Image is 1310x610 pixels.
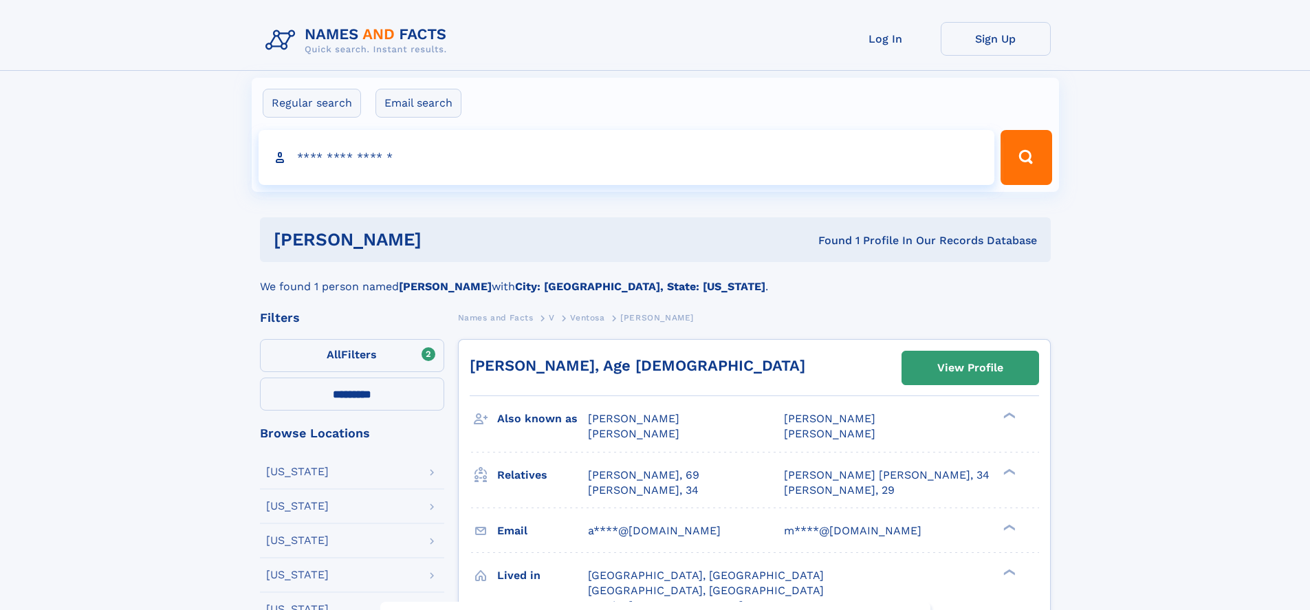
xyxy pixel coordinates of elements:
[620,313,694,323] span: [PERSON_NAME]
[266,535,329,546] div: [US_STATE]
[260,262,1051,295] div: We found 1 person named with .
[588,412,679,425] span: [PERSON_NAME]
[263,89,361,118] label: Regular search
[831,22,941,56] a: Log In
[266,569,329,580] div: [US_STATE]
[375,89,461,118] label: Email search
[497,407,588,431] h3: Also known as
[941,22,1051,56] a: Sign Up
[588,427,679,440] span: [PERSON_NAME]
[570,313,604,323] span: Ventosa
[549,313,555,323] span: V
[259,130,995,185] input: search input
[497,519,588,543] h3: Email
[620,233,1037,248] div: Found 1 Profile In Our Records Database
[458,309,534,326] a: Names and Facts
[497,464,588,487] h3: Relatives
[260,427,444,439] div: Browse Locations
[588,468,699,483] a: [PERSON_NAME], 69
[327,348,341,361] span: All
[1000,411,1016,420] div: ❯
[260,339,444,372] label: Filters
[266,466,329,477] div: [US_STATE]
[266,501,329,512] div: [US_STATE]
[588,483,699,498] a: [PERSON_NAME], 34
[1000,523,1016,532] div: ❯
[1000,567,1016,576] div: ❯
[260,22,458,59] img: Logo Names and Facts
[549,309,555,326] a: V
[470,357,805,374] a: [PERSON_NAME], Age [DEMOGRAPHIC_DATA]
[937,352,1003,384] div: View Profile
[274,231,620,248] h1: [PERSON_NAME]
[588,569,824,582] span: [GEOGRAPHIC_DATA], [GEOGRAPHIC_DATA]
[515,280,765,293] b: City: [GEOGRAPHIC_DATA], State: [US_STATE]
[902,351,1038,384] a: View Profile
[784,483,895,498] a: [PERSON_NAME], 29
[1001,130,1051,185] button: Search Button
[784,412,875,425] span: [PERSON_NAME]
[399,280,492,293] b: [PERSON_NAME]
[784,427,875,440] span: [PERSON_NAME]
[784,468,990,483] a: [PERSON_NAME] [PERSON_NAME], 34
[570,309,604,326] a: Ventosa
[1000,467,1016,476] div: ❯
[497,564,588,587] h3: Lived in
[588,584,824,597] span: [GEOGRAPHIC_DATA], [GEOGRAPHIC_DATA]
[260,312,444,324] div: Filters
